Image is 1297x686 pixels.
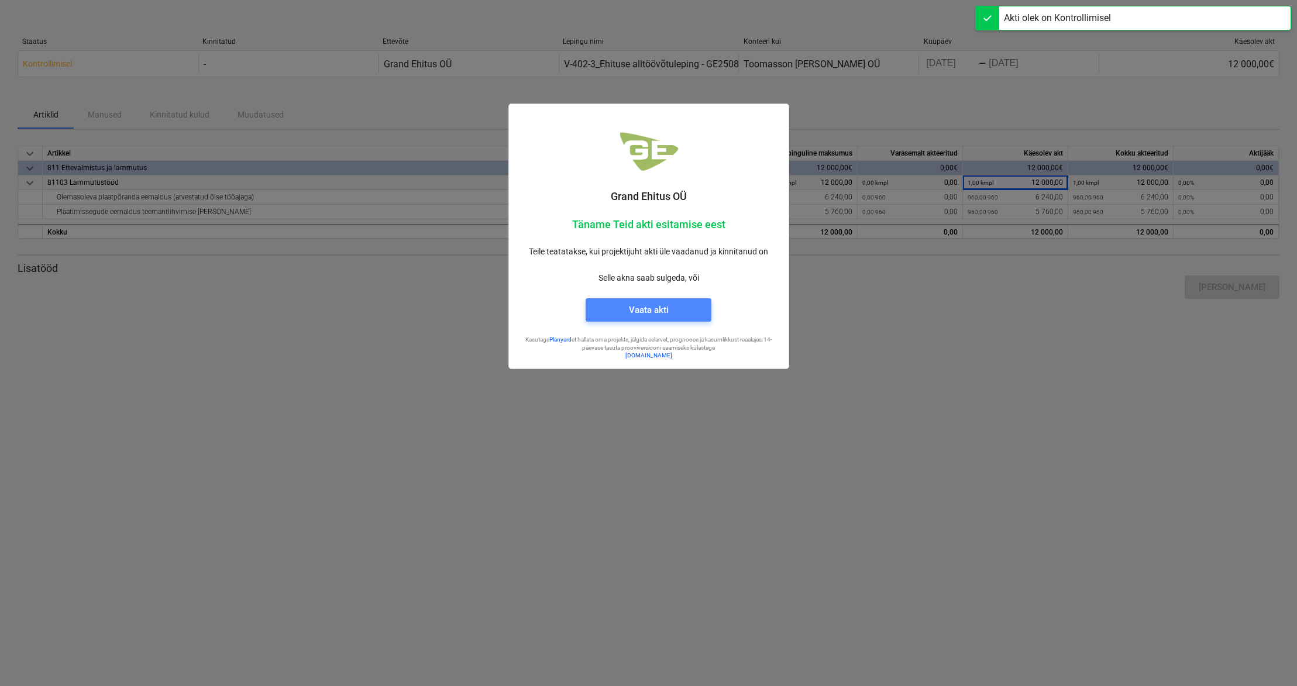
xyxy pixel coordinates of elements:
[518,246,779,258] p: Teile teatatakse, kui projektijuht akti üle vaadanud ja kinnitanud on
[625,352,672,358] a: [DOMAIN_NAME]
[549,336,572,343] a: Planyard
[518,272,779,284] p: Selle akna saab sulgeda, või
[586,298,711,322] button: Vaata akti
[518,189,779,204] p: Grand Ehitus OÜ
[629,302,669,318] div: Vaata akti
[1004,11,1111,25] div: Akti olek on Kontrollimisel
[518,336,779,351] p: Kasutage et hallata oma projekte, jälgida eelarvet, prognoose ja kasumlikkust reaalajas. 14-päeva...
[518,218,779,232] p: Täname Teid akti esitamise eest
